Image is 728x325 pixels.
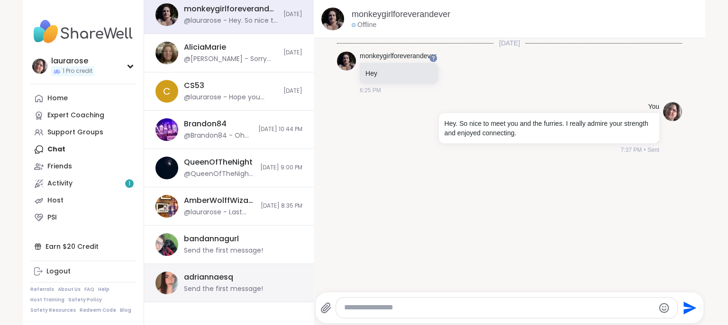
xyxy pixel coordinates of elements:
img: laurarose [32,59,47,74]
span: [DATE] 9:00 PM [260,164,302,172]
a: Safety Resources [30,307,76,314]
img: https://sharewell-space-live.sfo3.digitaloceanspaces.com/user-generated/ddf01a60-9946-47ee-892f-d... [155,42,178,64]
a: Home [30,90,136,107]
iframe: Spotlight [429,54,437,62]
div: bandannagurl [184,234,239,244]
div: AmberWolffWizard [184,195,255,206]
div: CS53 [184,80,204,91]
div: Host [47,196,64,205]
span: [DATE] [283,87,302,95]
div: Activity [47,179,73,188]
span: [DATE] 8:35 PM [261,202,302,210]
div: Send the first message! [184,246,263,255]
div: @Brandon84 - Oh cool glad I helped [184,131,253,141]
img: https://sharewell-space-live.sfo3.digitaloceanspaces.com/user-generated/864d79a8-3070-4ad2-b16a-0... [155,3,178,26]
span: [DATE] [493,38,526,48]
a: Logout [30,263,136,280]
a: About Us [58,286,81,293]
span: 1 [128,180,130,188]
div: @QueenOfTheNight - Yes nice to meet you too [184,169,255,179]
a: Referrals [30,286,54,293]
button: Emoji picker [658,302,670,314]
span: C [163,84,171,98]
span: 6:25 PM [360,86,381,95]
a: Blog [120,307,131,314]
div: Friends [47,162,72,171]
div: Support Groups [47,128,103,137]
span: Sent [647,146,659,154]
span: 7:37 PM [620,146,642,154]
h4: You [648,102,659,112]
a: FAQ [84,286,94,293]
a: Friends [30,158,136,175]
a: Safety Policy [68,297,102,303]
div: laurarose [51,56,94,66]
img: https://sharewell-space-live.sfo3.digitaloceanspaces.com/user-generated/f837f3be-89e4-4695-8841-a... [155,233,178,256]
img: https://sharewell-space-live.sfo3.digitaloceanspaces.com/user-generated/864d79a8-3070-4ad2-b16a-0... [321,8,344,30]
div: Brandon84 [184,119,227,129]
img: ShareWell Nav Logo [30,15,136,48]
a: Activity1 [30,175,136,192]
img: https://sharewell-space-live.sfo3.digitaloceanspaces.com/user-generated/9a5601ee-7e1f-42be-b53e-4... [155,195,178,218]
img: https://sharewell-space-live.sfo3.digitaloceanspaces.com/user-generated/fdc651fc-f3db-4874-9fa7-0... [155,118,178,141]
img: https://sharewell-space-live.sfo3.digitaloceanspaces.com/user-generated/d7277878-0de6-43a2-a937-4... [155,157,178,179]
img: https://sharewell-space-live.sfo3.digitaloceanspaces.com/user-generated/9d8b9718-2513-46ce-8b05-0... [155,272,178,294]
a: monkeygirlforeverandever [360,52,437,61]
div: Offline [352,20,376,30]
div: @[PERSON_NAME] - Sorry I've been quiet. Been getting through a [MEDICAL_DATA] like illness past f... [184,54,278,64]
textarea: Type your message [344,303,654,313]
div: @laurarose - Hope you have a nice evening, or as a friend says, the beset one you can have [184,93,278,102]
div: Earn $20 Credit [30,238,136,255]
span: • [644,146,646,154]
a: Help [98,286,109,293]
div: @laurarose - Last night was an awesome sesh, thanks! [184,208,255,217]
a: Host [30,192,136,209]
div: monkeygirlforeverandever [184,4,278,14]
img: https://sharewell-space-live.sfo3.digitaloceanspaces.com/user-generated/864d79a8-3070-4ad2-b16a-0... [337,52,356,70]
div: QueenOfTheNight [184,157,253,167]
span: 1 Pro credit [63,67,92,75]
div: Home [47,94,68,103]
span: [DATE] [283,10,302,18]
span: [DATE] [283,49,302,57]
div: @laurarose - Hey. So nice to meet you and the furries. I really admire your strength and enjoyed ... [184,16,278,26]
span: [DATE] 10:44 PM [258,125,302,133]
a: Expert Coaching [30,107,136,124]
a: monkeygirlforeverandever [352,9,450,20]
a: Support Groups [30,124,136,141]
p: Hey. So nice to meet you and the furries. I really admire your strength and enjoyed connecting. [445,119,654,138]
a: Host Training [30,297,64,303]
img: https://sharewell-space-live.sfo3.digitaloceanspaces.com/user-generated/dd38cc5c-c174-44c1-bfe3-5... [663,102,682,121]
div: PSI [47,213,57,222]
button: Send [678,297,699,318]
a: PSI [30,209,136,226]
div: Send the first message! [184,284,263,294]
div: adriannaesq [184,272,233,282]
div: Expert Coaching [47,111,104,120]
div: Logout [46,267,71,276]
p: Hey [365,69,433,78]
a: Redeem Code [80,307,116,314]
div: AliciaMarie [184,42,226,53]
